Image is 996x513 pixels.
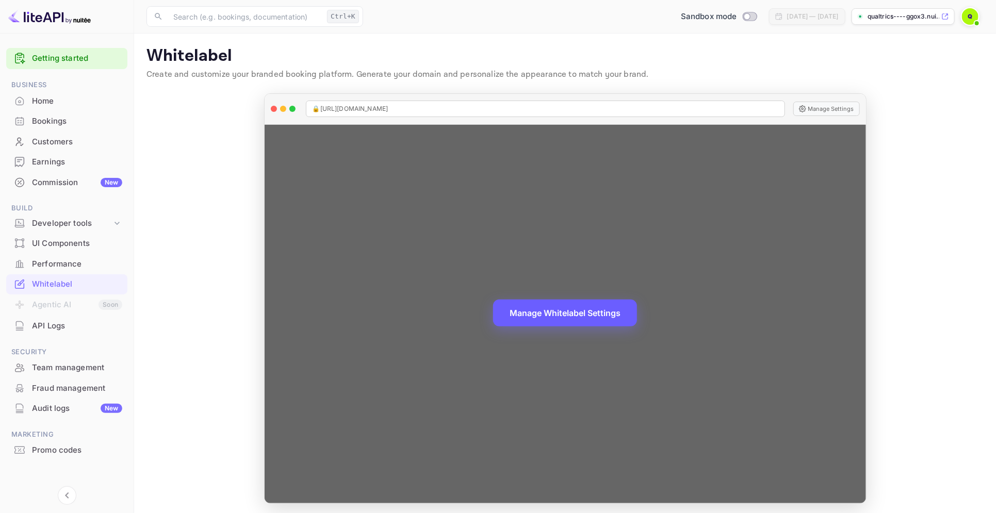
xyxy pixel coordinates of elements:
[6,274,127,294] div: Whitelabel
[793,102,860,116] button: Manage Settings
[32,95,122,107] div: Home
[6,132,127,152] div: Customers
[493,300,637,326] button: Manage Whitelabel Settings
[6,399,127,418] a: Audit logsNew
[146,46,984,67] p: Whitelabel
[146,69,984,81] p: Create and customize your branded booking platform. Generate your domain and personalize the appe...
[6,79,127,91] span: Business
[6,358,127,377] a: Team management
[868,12,939,21] p: qualtrics----ggox3.nui...
[32,115,122,127] div: Bookings
[6,173,127,192] a: CommissionNew
[6,440,127,460] div: Promo codes
[6,152,127,172] div: Earnings
[32,383,122,394] div: Fraud management
[32,238,122,250] div: UI Components
[32,258,122,270] div: Performance
[6,378,127,398] a: Fraud management
[32,362,122,374] div: Team management
[6,440,127,459] a: Promo codes
[6,378,127,399] div: Fraud management
[101,178,122,187] div: New
[6,346,127,358] span: Security
[6,173,127,193] div: CommissionNew
[6,111,127,130] a: Bookings
[6,152,127,171] a: Earnings
[677,11,761,23] div: Switch to Production mode
[327,10,359,23] div: Ctrl+K
[32,403,122,415] div: Audit logs
[32,444,122,456] div: Promo codes
[32,156,122,168] div: Earnings
[6,274,127,293] a: Whitelabel
[6,234,127,254] div: UI Components
[6,254,127,273] a: Performance
[167,6,323,27] input: Search (e.g. bookings, documentation)
[32,278,122,290] div: Whitelabel
[6,429,127,440] span: Marketing
[6,399,127,419] div: Audit logsNew
[101,404,122,413] div: New
[58,486,76,505] button: Collapse navigation
[681,11,737,23] span: Sandbox mode
[32,320,122,332] div: API Logs
[6,254,127,274] div: Performance
[6,91,127,110] a: Home
[32,136,122,148] div: Customers
[6,316,127,335] a: API Logs
[6,358,127,378] div: Team management
[32,177,122,189] div: Commission
[6,203,127,214] span: Build
[6,132,127,151] a: Customers
[32,218,112,229] div: Developer tools
[32,53,122,64] a: Getting started
[787,12,839,21] div: [DATE] — [DATE]
[6,48,127,69] div: Getting started
[6,214,127,233] div: Developer tools
[962,8,978,25] img: QUALTRICS
[313,104,388,113] span: 🔒 [URL][DOMAIN_NAME]
[6,111,127,131] div: Bookings
[6,316,127,336] div: API Logs
[6,91,127,111] div: Home
[6,234,127,253] a: UI Components
[8,8,91,25] img: LiteAPI logo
